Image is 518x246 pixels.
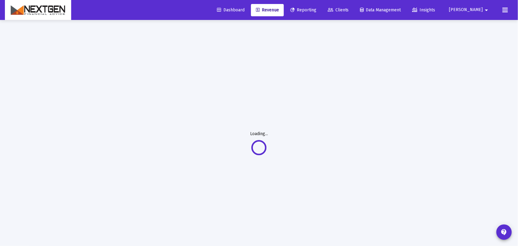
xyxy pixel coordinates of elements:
[449,7,483,13] span: [PERSON_NAME]
[328,7,349,13] span: Clients
[360,7,401,13] span: Data Management
[251,4,284,16] a: Revenue
[483,4,490,16] mat-icon: arrow_drop_down
[355,4,406,16] a: Data Management
[442,4,498,16] button: [PERSON_NAME]
[408,4,440,16] a: Insights
[290,7,316,13] span: Reporting
[412,7,435,13] span: Insights
[323,4,354,16] a: Clients
[256,7,279,13] span: Revenue
[10,4,67,16] img: Dashboard
[501,228,508,236] mat-icon: contact_support
[212,4,249,16] a: Dashboard
[217,7,245,13] span: Dashboard
[285,4,321,16] a: Reporting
